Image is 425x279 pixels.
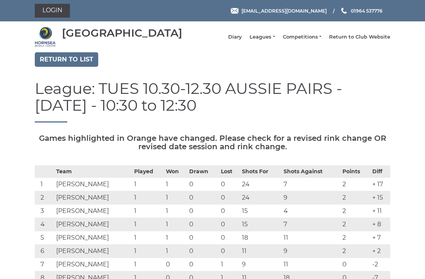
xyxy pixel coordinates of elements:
[219,231,240,245] td: 0
[54,178,132,191] td: [PERSON_NAME]
[164,178,187,191] td: 1
[370,258,391,271] td: -2
[164,218,187,231] td: 1
[187,245,219,258] td: 0
[341,258,370,271] td: 0
[164,258,187,271] td: 0
[240,245,282,258] td: 11
[219,166,240,178] th: Lost
[341,166,370,178] th: Points
[54,166,132,178] th: Team
[132,191,164,205] td: 1
[132,231,164,245] td: 1
[187,178,219,191] td: 0
[187,191,219,205] td: 0
[54,218,132,231] td: [PERSON_NAME]
[240,218,282,231] td: 15
[54,245,132,258] td: [PERSON_NAME]
[370,166,391,178] th: Diff
[54,205,132,218] td: [PERSON_NAME]
[35,26,56,47] img: Hornsea Bowls Centre
[219,218,240,231] td: 0
[187,231,219,245] td: 0
[35,4,70,18] a: Login
[341,178,370,191] td: 2
[132,178,164,191] td: 1
[219,205,240,218] td: 0
[164,166,187,178] th: Won
[370,231,391,245] td: + 7
[219,191,240,205] td: 0
[341,8,347,14] img: Phone us
[282,178,341,191] td: 7
[370,178,391,191] td: + 17
[35,178,54,191] td: 1
[240,191,282,205] td: 24
[35,134,390,151] h5: Games highlighted in Orange have changed. Please check for a revised rink change OR revised date ...
[231,8,238,14] img: Email
[282,205,341,218] td: 4
[240,166,282,178] th: Shots For
[54,231,132,245] td: [PERSON_NAME]
[54,258,132,271] td: [PERSON_NAME]
[219,258,240,271] td: 1
[351,8,383,13] span: 01964 537776
[341,231,370,245] td: 2
[370,218,391,231] td: + 8
[35,80,390,123] h1: League: TUES 10.30-12.30 AUSSIE PAIRS - [DATE] - 10:30 to 12:30
[240,205,282,218] td: 15
[282,218,341,231] td: 7
[240,178,282,191] td: 24
[164,191,187,205] td: 1
[132,245,164,258] td: 1
[282,191,341,205] td: 9
[240,258,282,271] td: 9
[132,166,164,178] th: Played
[329,34,390,40] a: Return to Club Website
[54,191,132,205] td: [PERSON_NAME]
[187,218,219,231] td: 0
[231,7,327,15] a: Email [EMAIL_ADDRESS][DOMAIN_NAME]
[164,231,187,245] td: 1
[164,245,187,258] td: 1
[370,245,391,258] td: + 2
[341,245,370,258] td: 2
[282,231,341,245] td: 11
[341,205,370,218] td: 2
[370,191,391,205] td: + 15
[35,205,54,218] td: 3
[35,52,98,67] a: Return to list
[242,8,327,13] span: [EMAIL_ADDRESS][DOMAIN_NAME]
[370,205,391,218] td: + 11
[164,205,187,218] td: 1
[282,245,341,258] td: 9
[282,166,341,178] th: Shots Against
[35,258,54,271] td: 7
[187,166,219,178] th: Drawn
[228,34,242,40] a: Diary
[132,205,164,218] td: 1
[341,218,370,231] td: 2
[240,231,282,245] td: 18
[340,7,383,15] a: Phone us 01964 537776
[35,191,54,205] td: 2
[219,245,240,258] td: 0
[283,34,321,40] a: Competitions
[187,258,219,271] td: 0
[132,218,164,231] td: 1
[341,191,370,205] td: 2
[132,258,164,271] td: 1
[62,27,182,39] div: [GEOGRAPHIC_DATA]
[35,245,54,258] td: 6
[250,34,275,40] a: Leagues
[35,218,54,231] td: 4
[219,178,240,191] td: 0
[35,231,54,245] td: 5
[187,205,219,218] td: 0
[282,258,341,271] td: 11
